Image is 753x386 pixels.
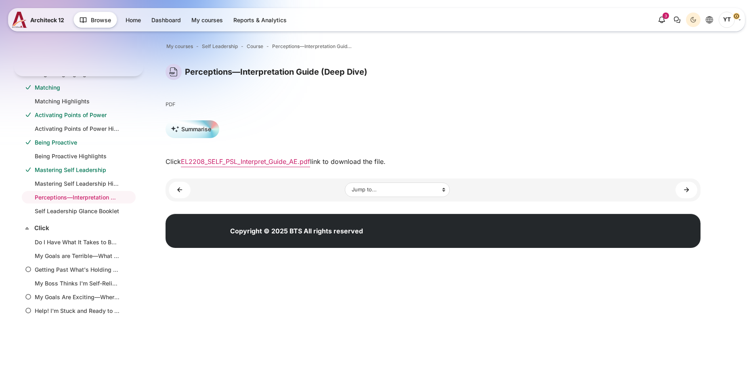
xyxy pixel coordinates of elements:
[35,252,120,260] a: My Goals are Terrible—What Do I Do?
[702,13,717,27] button: Languages
[185,67,367,77] h4: Perceptions—Interpretation Guide (Deep Dive)
[719,12,735,28] span: Yada Thawornwattanaphol
[202,43,238,50] a: Self Leadership
[35,97,120,105] a: Matching Highlights
[91,16,111,24] span: Browse
[23,224,31,232] span: Collapse
[35,166,120,174] a: Mastering Self Leadership
[147,13,186,27] a: Dashboard
[35,306,120,315] a: Help! I'm Stuck and Ready to Quit
[166,43,193,50] a: My courses
[34,224,122,233] a: Click
[169,182,191,198] a: ◄ Mastering Self Leadership Highlights
[35,111,120,119] a: Activating Points of Power
[719,12,741,28] a: User menu
[229,13,292,27] a: Reports & Analytics
[181,157,310,166] a: EL2208_SELF_PSL_Interpret_Guide_AE.pdf
[35,138,120,147] a: Being Proactive
[35,83,120,92] a: Matching
[272,43,353,50] a: Perceptions—Interpretation Guide (Deep Dive)
[35,293,120,301] a: My Goals Are Exciting—Where Do I Start?
[687,14,699,26] div: Dark Mode
[35,152,120,160] a: Being Proactive Highlights
[35,279,120,287] a: My Boss Thinks I'm Self-Reliant, but I'm Not
[35,238,120,246] a: Do I Have What It Takes to Be a Self Leader?
[12,12,27,28] img: A12
[675,182,697,198] a: Self Leadership Glance Booklet ►
[35,265,120,274] a: Getting Past What's Holding Me Back
[166,64,701,201] section: Content
[230,227,363,235] strong: Copyright © 2025 BTS All rights reserved
[166,101,701,108] p: PDF
[121,13,146,27] a: Home
[30,16,64,24] span: Architeck 12
[35,124,120,133] a: Activating Points of Power Highlights
[670,13,684,27] button: There are 0 unread conversations
[166,120,219,138] button: Summarise
[166,41,701,52] nav: Navigation bar
[663,13,669,19] div: 3
[35,207,120,215] a: Self Leadership Glance Booklet
[654,13,669,27] div: Show notification window with 3 new notifications
[166,157,701,166] div: Click link to download the file.
[247,43,263,50] a: Course
[35,179,120,188] a: Mastering Self Leadership Highlights
[686,13,701,27] button: Light Mode Dark Mode
[73,12,117,28] button: Browse
[12,12,67,28] a: A12 A12 Architeck 12
[187,13,228,27] a: My courses
[35,193,120,201] a: Perceptions—Interpretation Guide (Deep Dive)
